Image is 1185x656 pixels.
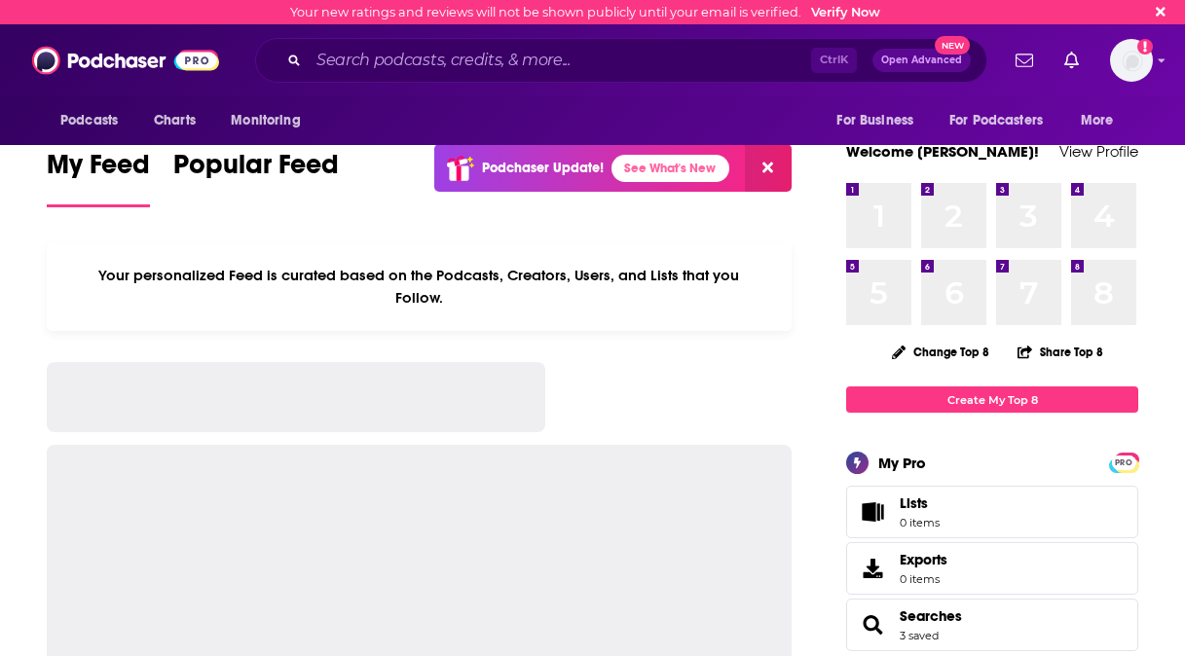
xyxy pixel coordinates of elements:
[1137,39,1153,55] svg: Email not verified
[1112,456,1135,470] span: PRO
[900,551,947,568] span: Exports
[1059,142,1138,161] a: View Profile
[47,148,150,207] a: My Feed
[846,386,1138,413] a: Create My Top 8
[255,38,987,83] div: Search podcasts, credits, & more...
[290,5,880,19] div: Your new ratings and reviews will not be shown publicly until your email is verified.
[231,107,300,134] span: Monitoring
[60,107,118,134] span: Podcasts
[173,148,339,207] a: Popular Feed
[846,599,1138,651] span: Searches
[880,340,1001,364] button: Change Top 8
[853,611,892,638] a: Searches
[1017,333,1104,371] button: Share Top 8
[811,5,880,19] a: Verify Now
[1110,39,1153,82] span: Logged in as Alexish212
[935,36,970,55] span: New
[482,160,604,176] p: Podchaser Update!
[47,242,792,331] div: Your personalized Feed is curated based on the Podcasts, Creators, Users, and Lists that you Follow.
[217,102,325,139] button: open menu
[32,42,219,79] img: Podchaser - Follow, Share and Rate Podcasts
[1110,39,1153,82] button: Show profile menu
[811,48,857,73] span: Ctrl K
[141,102,207,139] a: Charts
[1008,44,1041,77] a: Show notifications dropdown
[937,102,1071,139] button: open menu
[878,454,926,472] div: My Pro
[154,107,196,134] span: Charts
[1056,44,1087,77] a: Show notifications dropdown
[823,102,938,139] button: open menu
[853,555,892,582] span: Exports
[611,155,729,182] a: See What's New
[900,494,928,512] span: Lists
[47,148,150,193] span: My Feed
[872,49,971,72] button: Open AdvancedNew
[900,494,940,512] span: Lists
[836,107,913,134] span: For Business
[1112,455,1135,469] a: PRO
[881,55,962,65] span: Open Advanced
[900,629,939,642] a: 3 saved
[853,498,892,526] span: Lists
[846,142,1039,161] a: Welcome [PERSON_NAME]!
[47,102,143,139] button: open menu
[900,572,947,586] span: 0 items
[846,486,1138,538] a: Lists
[900,607,962,625] a: Searches
[900,516,940,529] span: 0 items
[949,107,1043,134] span: For Podcasters
[1110,39,1153,82] img: User Profile
[1067,102,1138,139] button: open menu
[846,542,1138,595] a: Exports
[173,148,339,193] span: Popular Feed
[1081,107,1114,134] span: More
[309,45,811,76] input: Search podcasts, credits, & more...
